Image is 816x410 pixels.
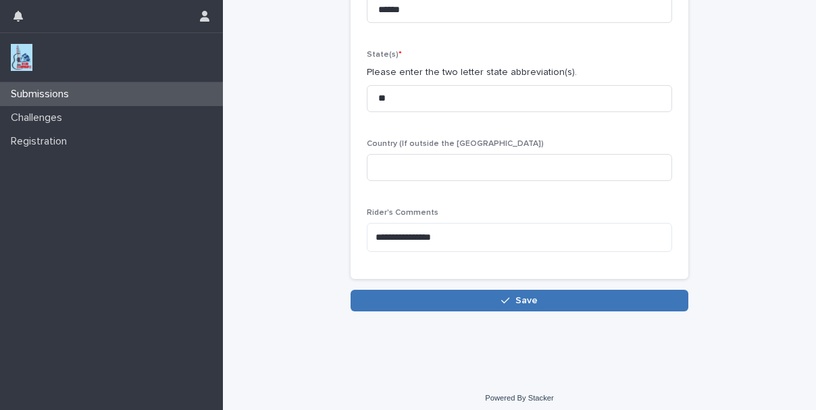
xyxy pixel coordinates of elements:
span: Rider's Comments [367,209,438,217]
span: State(s) [367,51,402,59]
img: jxsLJbdS1eYBI7rVAS4p [11,44,32,71]
p: Submissions [5,88,80,101]
p: Challenges [5,111,73,124]
button: Save [351,290,688,311]
a: Powered By Stacker [485,394,553,402]
span: Save [515,296,538,305]
span: Country (If outside the [GEOGRAPHIC_DATA]) [367,140,544,148]
p: Registration [5,135,78,148]
p: Please enter the two letter state abbreviation(s). [367,66,672,80]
